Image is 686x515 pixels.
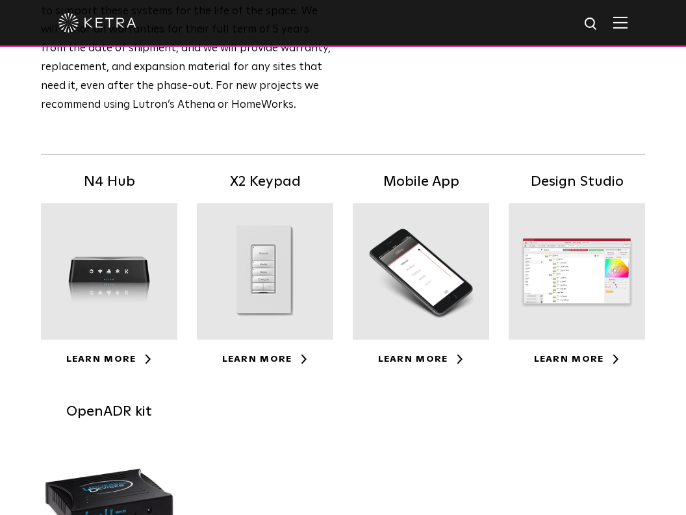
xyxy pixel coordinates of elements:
img: search icon [583,16,600,32]
a: Learn More [66,355,153,364]
h5: Design Studio [509,171,645,194]
img: ketra-logo-2019-white [58,13,136,32]
a: Learn More [378,355,464,364]
img: Hamburger%20Nav.svg [613,16,628,29]
h5: X2 Keypad [197,171,333,194]
a: Learn More [222,355,309,364]
h5: N4 Hub [41,171,177,194]
h5: Mobile App [353,171,489,194]
h5: OpenADR kit [41,401,177,423]
a: Learn More [534,355,620,364]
